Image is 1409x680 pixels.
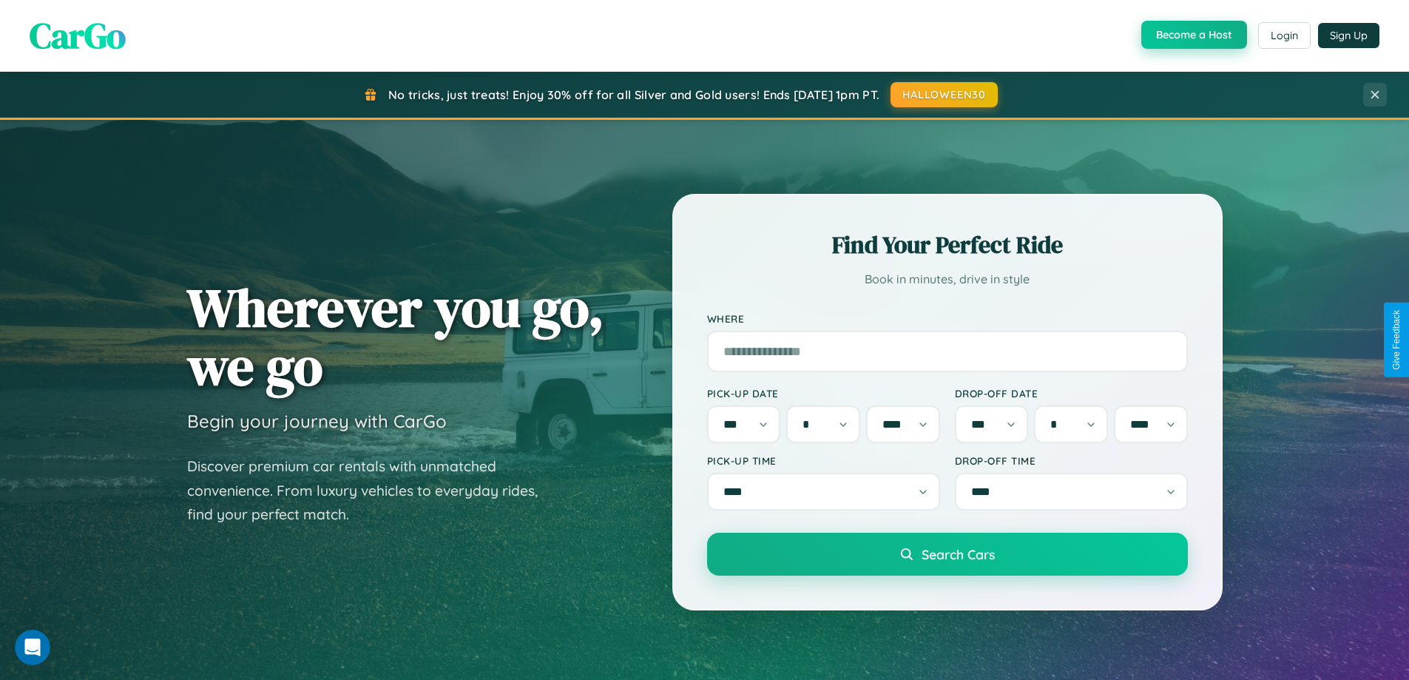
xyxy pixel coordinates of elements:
button: Search Cars [707,533,1188,576]
span: CarGo [30,11,126,60]
label: Pick-up Date [707,387,940,400]
p: Discover premium car rentals with unmatched convenience. From luxury vehicles to everyday rides, ... [187,454,557,527]
button: Login [1258,22,1311,49]
h3: Begin your journey with CarGo [187,410,447,432]
button: Sign Up [1318,23,1379,48]
label: Where [707,312,1188,325]
p: Book in minutes, drive in style [707,269,1188,290]
div: Give Feedback [1391,310,1402,370]
h1: Wherever you go, we go [187,278,604,395]
h2: Find Your Perfect Ride [707,229,1188,261]
span: No tricks, just treats! Enjoy 30% off for all Silver and Gold users! Ends [DATE] 1pm PT. [388,87,879,102]
label: Drop-off Time [955,454,1188,467]
span: Search Cars [922,546,995,562]
button: HALLOWEEN30 [891,82,998,107]
label: Drop-off Date [955,387,1188,400]
label: Pick-up Time [707,454,940,467]
iframe: Intercom live chat [15,630,50,665]
button: Become a Host [1141,21,1247,49]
